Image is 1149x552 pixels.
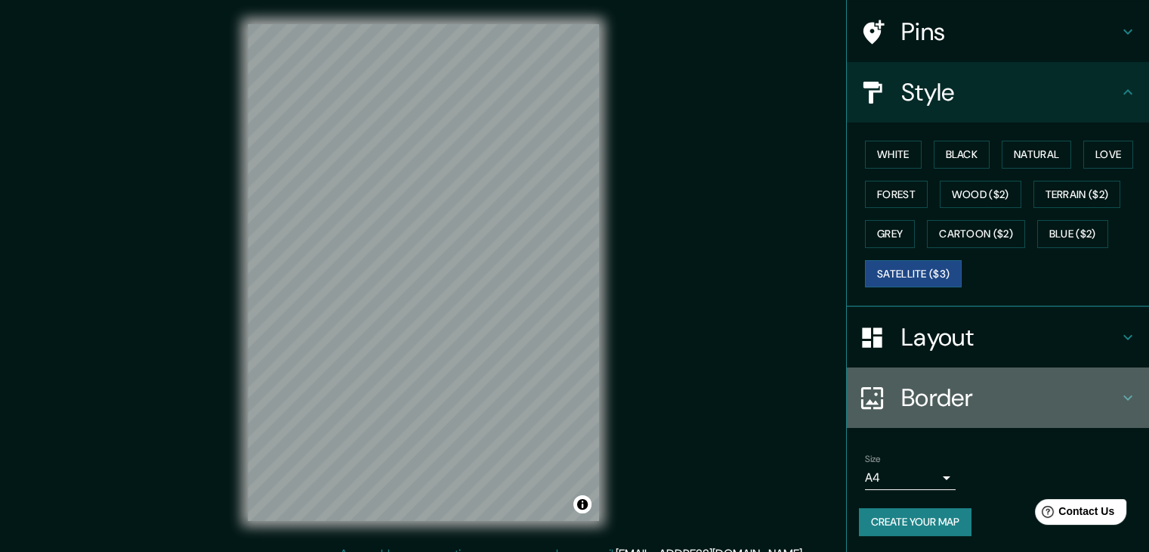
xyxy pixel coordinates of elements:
[1033,181,1121,209] button: Terrain ($2)
[934,141,990,169] button: Black
[1015,493,1132,535] iframe: Help widget launcher
[859,508,971,536] button: Create your map
[248,24,599,521] canvas: Map
[1002,141,1071,169] button: Natural
[847,367,1149,428] div: Border
[847,2,1149,62] div: Pins
[847,62,1149,122] div: Style
[901,17,1119,47] h4: Pins
[901,77,1119,107] h4: Style
[865,220,915,248] button: Grey
[865,260,962,288] button: Satellite ($3)
[865,181,928,209] button: Forest
[901,383,1119,413] h4: Border
[573,495,591,513] button: Toggle attribution
[1083,141,1133,169] button: Love
[927,220,1025,248] button: Cartoon ($2)
[1037,220,1108,248] button: Blue ($2)
[940,181,1021,209] button: Wood ($2)
[865,141,922,169] button: White
[901,322,1119,352] h4: Layout
[865,466,956,490] div: A4
[865,453,881,466] label: Size
[847,307,1149,367] div: Layout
